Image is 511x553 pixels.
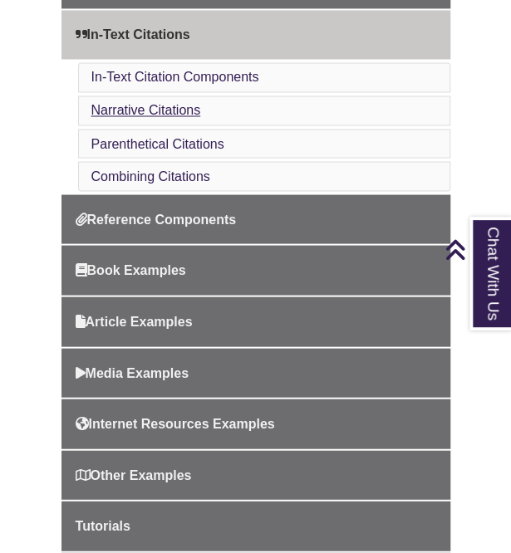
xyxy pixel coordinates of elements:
a: Media Examples [61,348,450,398]
a: In-Text Citations [61,10,450,60]
a: Article Examples [61,296,450,346]
span: Internet Resources Examples [76,416,275,430]
span: Other Examples [76,467,192,482]
a: Narrative Citations [91,103,201,117]
a: Book Examples [61,245,450,295]
a: Other Examples [61,450,450,500]
a: Tutorials [61,501,450,551]
a: Internet Resources Examples [61,399,450,448]
a: In-Text Citation Components [91,70,259,84]
span: Book Examples [76,262,186,276]
span: In-Text Citations [76,27,190,42]
span: Media Examples [76,365,189,379]
a: Combining Citations [91,169,210,183]
a: Back to Top [445,238,507,261]
span: Reference Components [76,212,237,226]
a: Reference Components [61,194,450,244]
span: Article Examples [76,314,193,328]
a: Parenthetical Citations [91,136,224,150]
span: Tutorials [76,518,130,532]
